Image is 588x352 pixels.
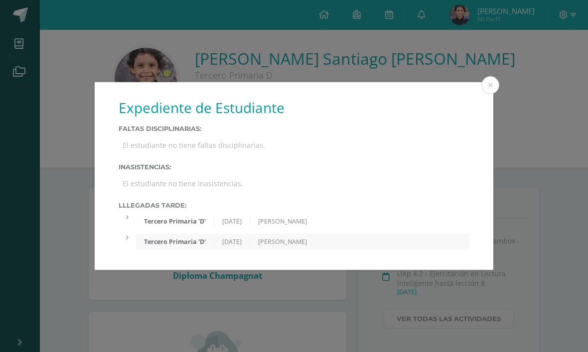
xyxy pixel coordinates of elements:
[119,136,469,154] div: El estudiante no tiene faltas disciplinarias.
[250,217,315,226] div: [PERSON_NAME]
[136,237,214,246] div: Tercero Primaria 'D'
[136,217,214,226] div: Tercero Primaria 'D'
[214,217,250,226] div: [DATE]
[214,237,250,246] div: [DATE]
[119,98,469,117] h1: Expediente de Estudiante
[119,163,469,171] label: Inasistencias:
[481,76,499,94] button: Close (Esc)
[119,125,469,132] label: Faltas Disciplinarias:
[119,175,469,192] div: El estudiante no tiene inasistencias.
[119,202,469,209] label: Lllegadas tarde:
[250,237,315,246] div: [PERSON_NAME]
